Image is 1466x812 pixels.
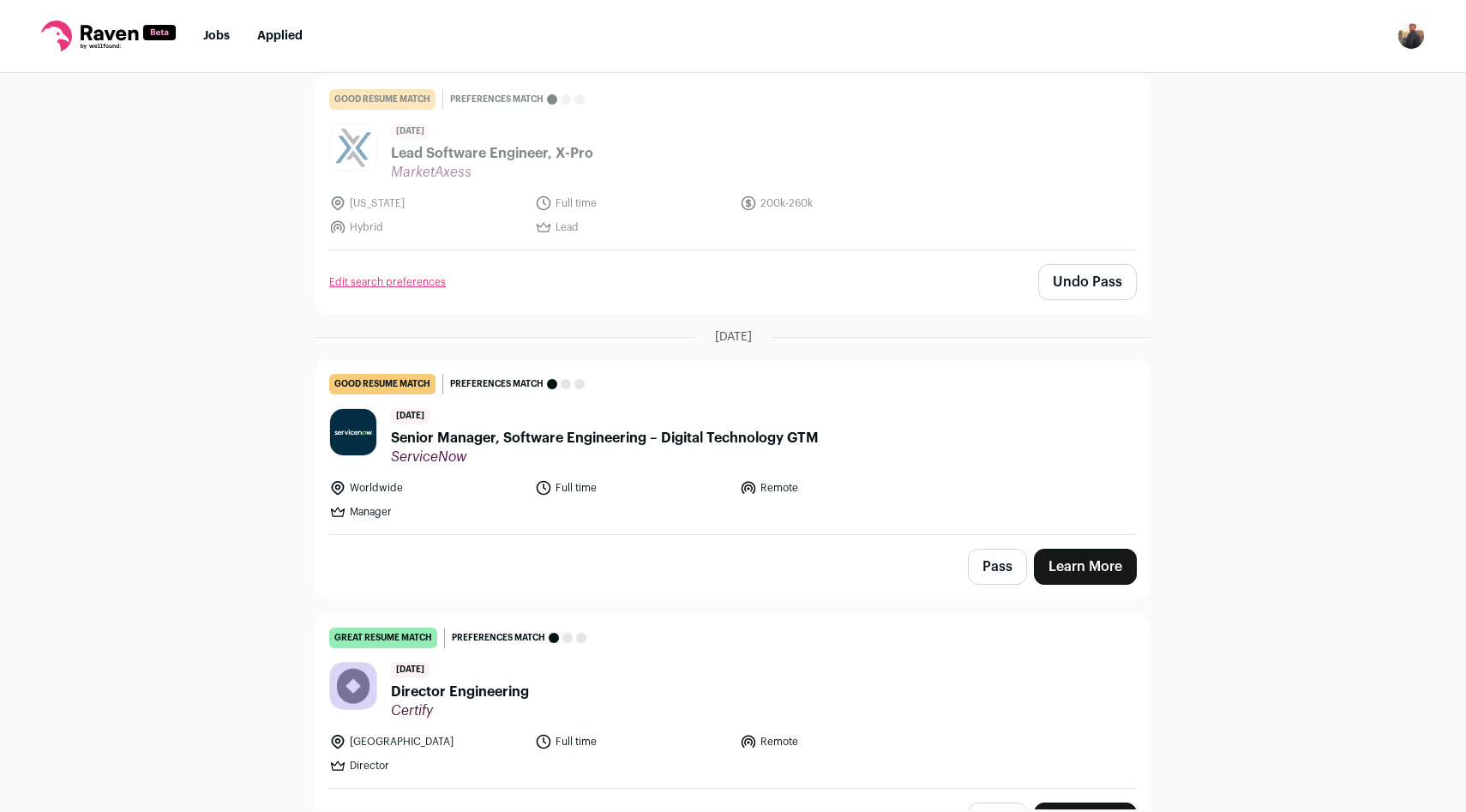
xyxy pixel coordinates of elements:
[329,374,436,394] div: good resume match
[203,30,230,42] a: Jobs
[315,75,1151,250] a: good resume match Preferences match [DATE] Lead Software Engineer, X-Pro MarketAxess [US_STATE] F...
[1034,549,1137,585] a: Learn More
[391,164,593,181] span: MarketAxess
[450,91,544,108] span: Preferences match
[740,733,935,750] li: Remote
[329,219,525,236] li: Hybrid
[535,219,730,236] li: Lead
[391,662,430,678] span: [DATE]
[1397,22,1425,50] img: 121596-medium_jpg
[329,275,446,289] a: Edit search preferences
[1397,22,1425,50] button: Open dropdown
[391,702,529,719] span: Certify
[715,328,752,346] span: [DATE]
[330,663,376,709] img: 0df37a5a189d836b5e375ea72129b91d977ba89b560b4f6bb207f7635286bea7.jpg
[391,143,593,164] span: Lead Software Engineer, X-Pro
[740,195,935,212] li: 200k-260k
[535,479,730,496] li: Full time
[329,733,525,750] li: [GEOGRAPHIC_DATA]
[535,195,730,212] li: Full time
[329,503,525,520] li: Manager
[330,409,376,455] img: 29f85fd8b287e9f664a2b1c097d31c015b81325739a916a8fbde7e2e4cbfa6b3.jpg
[315,360,1151,534] a: good resume match Preferences match [DATE] Senior Manager, Software Engineering – Digital Technol...
[329,479,525,496] li: Worldwide
[329,195,525,212] li: [US_STATE]
[450,376,544,393] span: Preferences match
[391,682,529,702] span: Director Engineering
[257,30,303,42] a: Applied
[1038,264,1137,300] button: Undo Pass
[452,629,545,647] span: Preferences match
[391,408,430,424] span: [DATE]
[330,124,376,171] img: 6d548df64de3ed5b23cf847e279e882ce1646ccacc943787b7acde84cb2c67fc.jpg
[391,123,430,140] span: [DATE]
[968,549,1027,585] button: Pass
[315,614,1151,788] a: great resume match Preferences match [DATE] Director Engineering Certify [GEOGRAPHIC_DATA] Full t...
[391,428,819,448] span: Senior Manager, Software Engineering – Digital Technology GTM
[391,448,819,466] span: ServiceNow
[535,733,730,750] li: Full time
[329,89,436,110] div: good resume match
[329,628,437,648] div: great resume match
[740,479,935,496] li: Remote
[329,757,525,774] li: Director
